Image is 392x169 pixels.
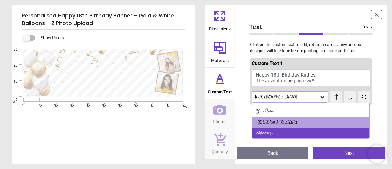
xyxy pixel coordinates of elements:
button: Photos [205,99,235,129]
span: 50 [100,102,104,106]
span: Photos [213,116,226,125]
span: Quantity [212,146,228,155]
span: 100 [180,102,184,106]
h5: Personalised Happy 18th Birthday Banner - Gold & White Balloons - 2 Photo Upload [22,10,185,30]
span: 40 [84,102,88,106]
span: 0 [6,95,18,100]
div: [GEOGRAPHIC_DATA] [256,119,299,125]
span: Materials [211,55,229,64]
p: Click on the custom text to edit, return creates a new line, our designer will fine tune before p... [245,42,378,54]
span: 30 [68,102,72,106]
div: Show Rulers [27,34,195,42]
button: Dimensions [205,5,235,36]
span: 20 [6,63,18,68]
span: Custom Text [208,86,232,95]
span: 10 [36,102,40,106]
span: 3 of 5 [363,24,373,29]
span: 20 [52,102,56,106]
div: Style Script [256,130,273,136]
span: 10 [6,79,18,84]
span: 30 [6,47,18,52]
span: 70 [132,102,136,106]
button: Next [313,147,385,159]
span: Custom Text 1 [252,61,283,66]
span: 80 [148,102,152,106]
div: Great Vibes [256,109,273,115]
span: 90 [164,102,168,106]
button: Back [237,147,309,159]
div: [GEOGRAPHIC_DATA] [254,94,320,99]
iframe: Brevo live chat [368,145,386,163]
span: Text [249,22,364,31]
button: Quantity [205,129,235,159]
span: 0 [21,102,24,106]
span: Dimensions [209,23,231,32]
button: Custom Text [205,68,235,99]
span: 60 [116,102,120,106]
button: Materials [205,36,235,68]
span: cm [12,99,17,104]
button: Happy 18th Birthday Kutties! The adventure begins now!! [252,69,371,86]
